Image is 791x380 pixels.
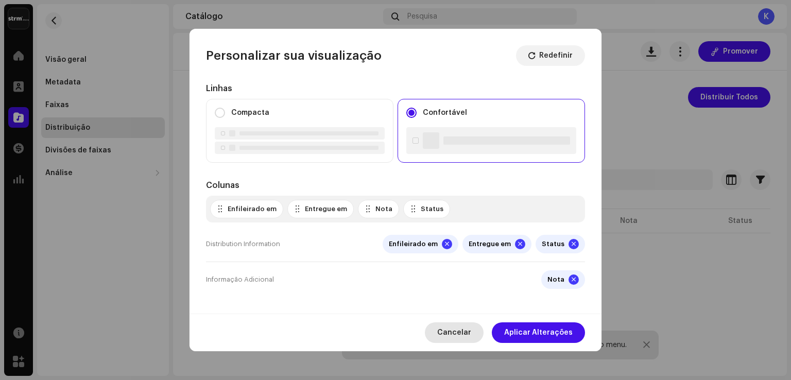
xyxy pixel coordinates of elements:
[423,107,467,119] label: Confortável
[504,322,573,343] span: Aplicar Alterações
[228,205,277,213] div: Enfileirado em
[206,179,585,192] div: Colunas
[206,235,280,253] div: Distribution Information
[231,107,269,119] label: Compacta
[547,275,564,284] div: Nota
[206,47,382,64] div: Personalizar sua visualização
[539,45,573,66] span: Redefinir
[206,270,274,289] div: Informação Adicional
[389,240,438,248] div: Enfileirado em
[375,205,392,213] div: Nota
[542,240,564,248] div: Status
[425,322,484,343] button: Cancelar
[469,240,511,248] div: Entregue em
[437,322,471,343] span: Cancelar
[421,205,443,213] div: Status
[206,82,585,95] div: Linhas
[305,205,347,213] div: Entregue em
[516,45,585,66] button: Redefinir
[492,322,585,343] button: Aplicar Alterações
